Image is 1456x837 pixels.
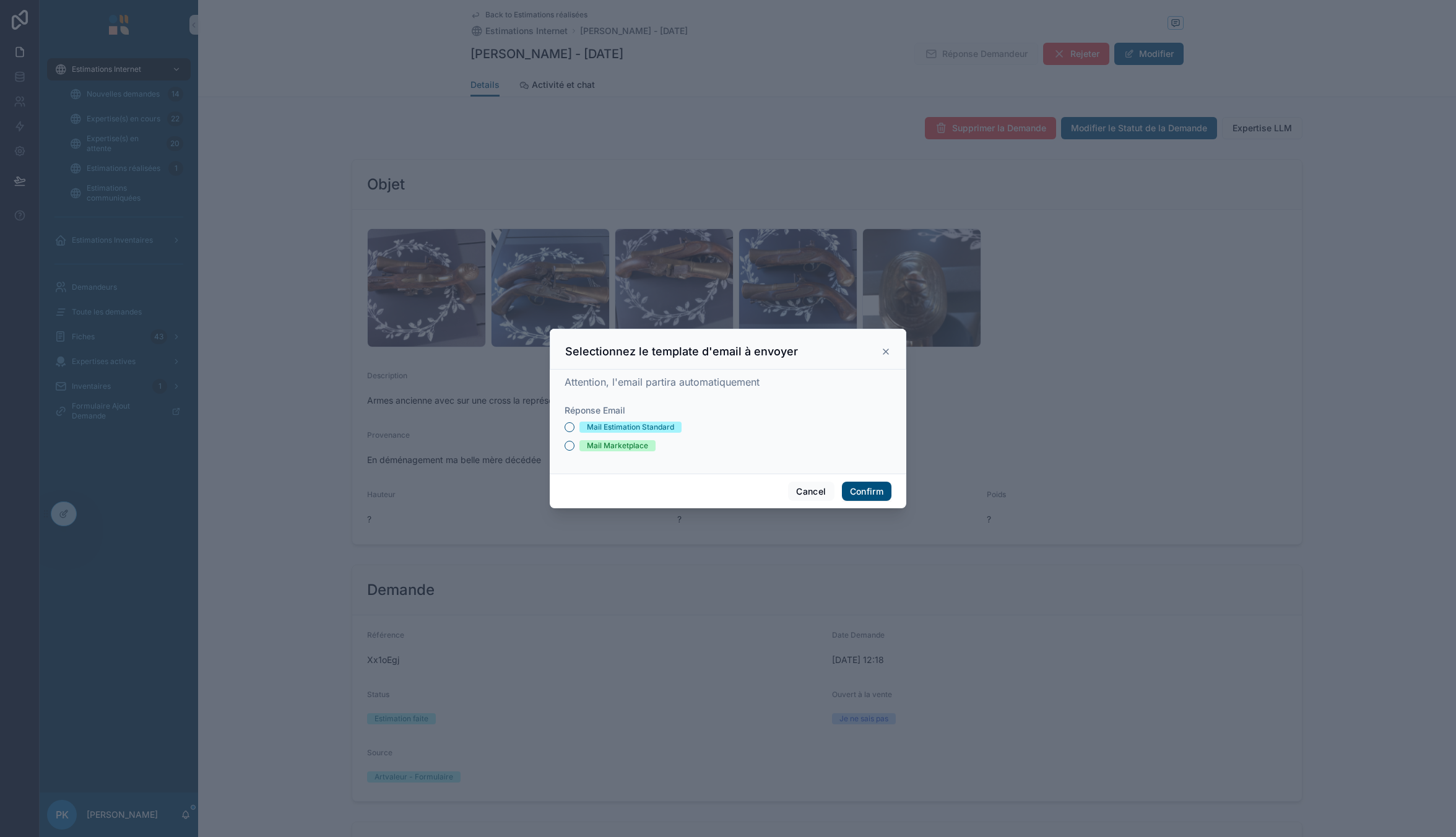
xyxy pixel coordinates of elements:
button: Confirm [842,482,891,501]
span: Attention, l'email partira automatiquement [565,376,760,388]
h3: Selectionnez le template d'email à envoyer [565,344,798,359]
div: Mail Marketplace [587,440,648,451]
span: Réponse Email [565,405,625,415]
button: Cancel [788,482,834,501]
div: Mail Estimation Standard [587,422,674,433]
